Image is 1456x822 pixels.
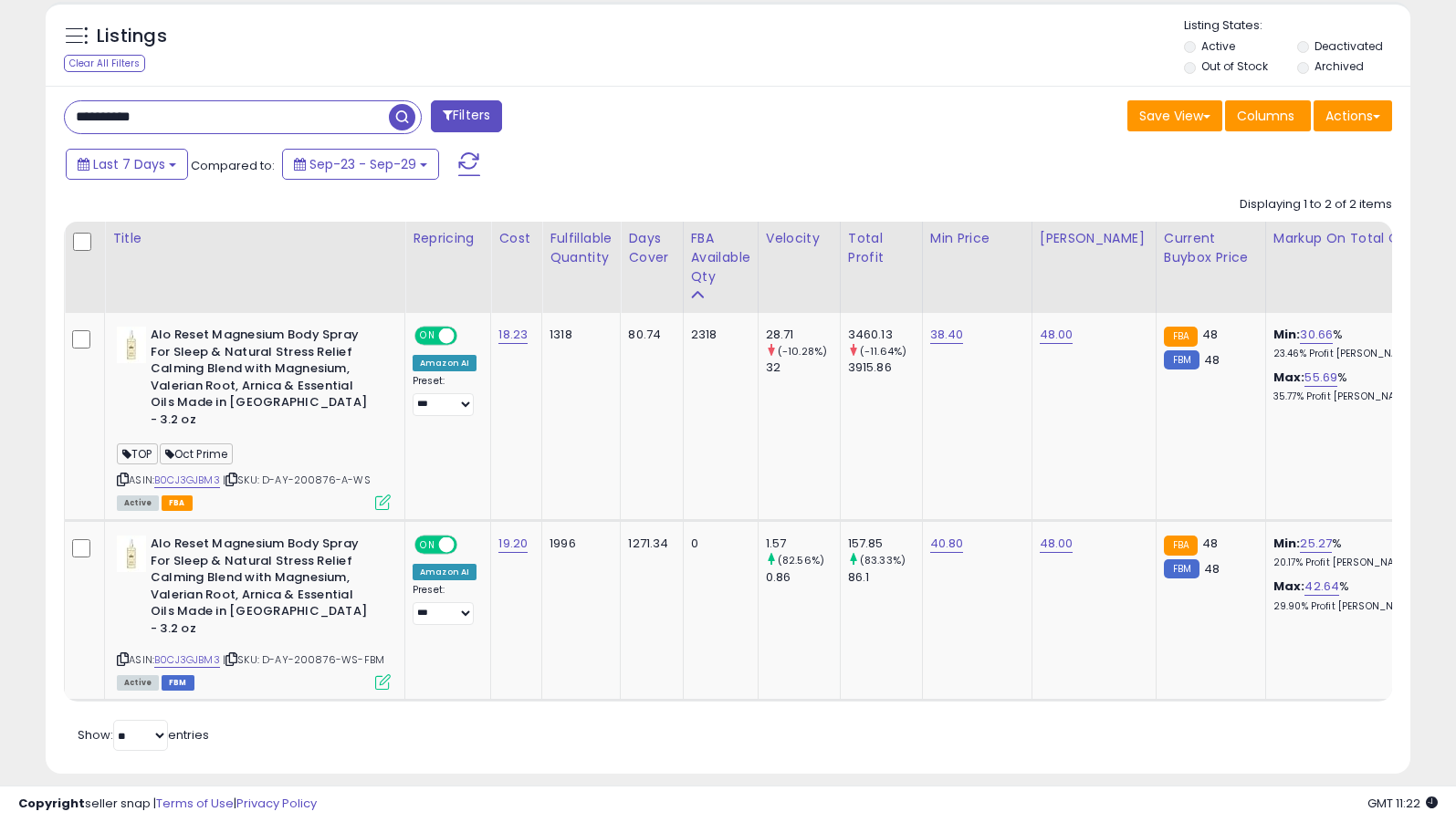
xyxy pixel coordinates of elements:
div: Current Buybox Price [1164,229,1258,267]
div: Velocity [766,229,833,248]
span: Oct Prime [160,443,234,464]
span: OFF [455,537,484,553]
a: 48.00 [1040,535,1074,553]
div: 0.86 [766,569,840,586]
span: Compared to: [191,157,275,174]
div: 0 [691,536,744,552]
div: % [1273,369,1425,403]
div: 1996 [550,536,606,552]
label: Active [1201,38,1235,54]
a: 55.69 [1304,369,1337,387]
button: Save View [1127,100,1222,131]
small: (82.56%) [778,553,824,567]
div: 86.1 [848,569,922,586]
div: Preset: [413,375,477,416]
button: Actions [1314,100,1392,131]
button: Last 7 Days [66,149,188,180]
div: % [1273,578,1425,612]
small: FBA [1164,536,1198,556]
p: 23.46% Profit [PERSON_NAME] [1273,348,1425,360]
div: 2318 [691,327,744,343]
p: 20.17% Profit [PERSON_NAME] [1273,557,1425,569]
b: Alo Reset Magnesium Body Spray For Sleep & Natural Stress Relief Calming Blend with Magnesium, Va... [151,536,372,641]
div: Fulfillable Quantity [550,229,613,267]
div: 3915.86 [848,359,922,376]
div: 157.85 [848,536,922,552]
button: Filters [431,100,502,132]
div: 28.71 [766,327,840,343]
div: [PERSON_NAME] [1040,229,1148,248]
b: Max: [1273,577,1305,595]
label: Deactivated [1315,38,1383,54]
b: Min: [1273,535,1301,552]
div: ASIN: [117,536,391,688]
span: 48 [1204,560,1220,577]
small: FBM [1164,559,1199,578]
span: 48 [1202,326,1218,343]
div: 3460.13 [848,327,922,343]
h5: Listings [97,24,167,49]
a: 18.23 [498,326,528,344]
b: Min: [1273,326,1301,343]
a: 38.40 [930,326,964,344]
div: 1318 [550,327,606,343]
div: Markup on Total Cost [1273,229,1431,248]
div: 32 [766,359,840,376]
a: Terms of Use [156,795,234,812]
a: B0CJ3GJBM3 [154,652,220,668]
div: seller snap | | [18,796,317,813]
b: Alo Reset Magnesium Body Spray For Sleep & Natural Stress Relief Calming Blend with Magnesium, Va... [151,327,372,432]
button: Columns [1225,100,1311,131]
div: Amazon AI [413,355,477,371]
a: 25.27 [1300,535,1332,553]
div: Clear All Filters [64,55,145,72]
span: FBA [162,495,193,511]
div: Preset: [413,584,477,625]
label: Out of Stock [1201,58,1268,74]
div: Cost [498,229,534,248]
div: FBA Available Qty [691,229,750,286]
a: 48.00 [1040,326,1074,344]
div: % [1273,536,1425,569]
strong: Copyright [18,795,85,812]
span: TOP [117,443,158,464]
span: 48 [1204,351,1220,369]
button: Sep-23 - Sep-29 [282,149,439,180]
small: FBA [1164,327,1198,347]
div: ASIN: [117,327,391,508]
div: 1271.34 [628,536,668,552]
span: | SKU: D-AY-200876-A-WS [223,473,371,487]
div: Min Price [930,229,1024,248]
div: 1.57 [766,536,840,552]
div: Repricing [413,229,483,248]
img: 21mHDfPDWHL._SL40_.jpg [117,327,146,363]
span: 2025-10-7 11:22 GMT [1367,795,1438,812]
span: ON [416,537,439,553]
span: ON [416,328,439,344]
span: 48 [1202,535,1218,552]
div: Title [112,229,397,248]
a: Privacy Policy [236,795,317,812]
span: All listings currently available for purchase on Amazon [117,675,159,691]
a: B0CJ3GJBM3 [154,473,220,488]
p: 29.90% Profit [PERSON_NAME] [1273,600,1425,613]
p: Listing States: [1184,17,1410,35]
span: Columns [1237,107,1294,125]
a: 30.66 [1300,326,1333,344]
p: 35.77% Profit [PERSON_NAME] [1273,390,1425,403]
div: 80.74 [628,327,668,343]
div: Displaying 1 to 2 of 2 items [1240,196,1392,213]
span: All listings currently available for purchase on Amazon [117,495,159,511]
a: 42.64 [1304,577,1339,596]
span: OFF [455,328,484,344]
span: Show: entries [78,726,209,744]
small: (-11.64%) [860,344,906,359]
div: Amazon AI [413,564,477,580]
a: 40.80 [930,535,964,553]
b: Max: [1273,369,1305,386]
span: FBM [162,675,194,691]
div: Days Cover [628,229,675,267]
span: Sep-23 - Sep-29 [309,155,416,173]
span: | SKU: D-AY-200876-WS-FBM [223,652,384,667]
div: % [1273,327,1425,360]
